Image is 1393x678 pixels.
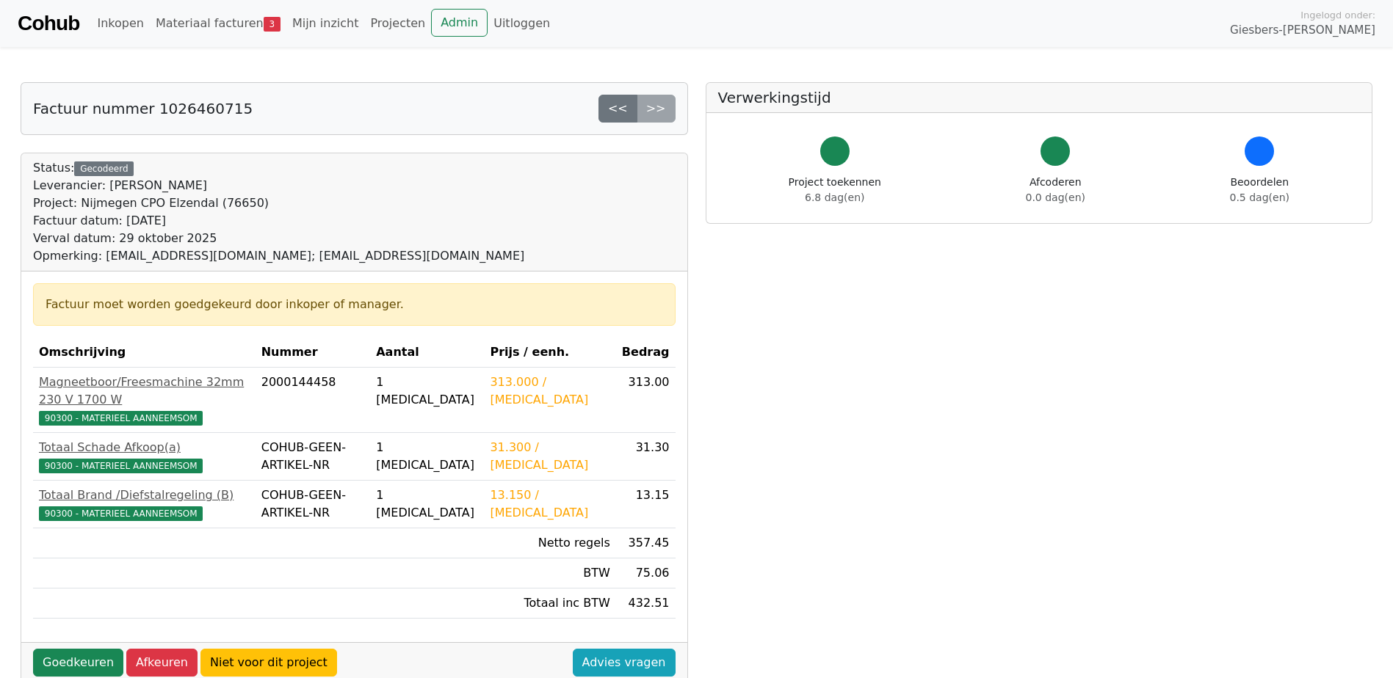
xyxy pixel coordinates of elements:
[616,588,676,619] td: 432.51
[33,230,524,247] div: Verval datum: 29 oktober 2025
[33,100,253,117] h5: Factuur nummer 1026460715
[376,439,478,474] div: 1 [MEDICAL_DATA]
[33,649,123,677] a: Goedkeuren
[39,439,250,474] a: Totaal Schade Afkoop(a)90300 - MATERIEEL AANNEEMSOM
[264,17,281,32] span: 3
[33,177,524,194] div: Leverancier: [PERSON_NAME]
[33,338,256,368] th: Omschrijving
[490,373,609,409] div: 313.000 / [MEDICAL_DATA]
[33,194,524,212] div: Project: Nijmegen CPO Elzendal (76650)
[1230,22,1375,39] span: Giesbers-[PERSON_NAME]
[18,6,79,41] a: Cohub
[376,373,478,409] div: 1 [MEDICAL_DATA]
[616,368,676,433] td: 313.00
[39,486,250,522] a: Totaal Brand /Diefstalregeling (B)90300 - MATERIEEL AANNEEMSOM
[126,649,198,677] a: Afkeuren
[370,338,484,368] th: Aantal
[39,506,203,521] span: 90300 - MATERIEEL AANNEEMSOM
[484,528,615,558] td: Netto regels
[39,373,250,426] a: Magneetboor/Freesmachine 32mm 230 V 1700 W90300 - MATERIEEL AANNEEMSOM
[286,9,365,38] a: Mijn inzicht
[39,459,203,473] span: 90300 - MATERIEEL AANNEEMSOM
[256,481,371,528] td: COHUB-GEEN-ARTIKEL-NR
[1300,8,1375,22] span: Ingelogd onder:
[376,486,478,522] div: 1 [MEDICAL_DATA]
[1026,175,1085,205] div: Afcoderen
[364,9,431,38] a: Projecten
[46,296,663,313] div: Factuur moet worden goedgekeurd door inkoper of manager.
[74,161,134,176] div: Gecodeerd
[39,439,250,456] div: Totaal Schade Afkoop(a)
[616,338,676,368] th: Bedrag
[91,9,149,38] a: Inkopen
[1230,192,1289,203] span: 0.5 dag(en)
[39,373,250,409] div: Magneetboor/Freesmachine 32mm 230 V 1700 W
[616,481,676,528] td: 13.15
[39,411,203,426] span: 90300 - MATERIEEL AANNEEMSOM
[616,558,676,588] td: 75.06
[431,9,488,37] a: Admin
[789,175,881,205] div: Project toekennen
[484,338,615,368] th: Prijs / eenh.
[490,486,609,522] div: 13.150 / [MEDICAL_DATA]
[490,439,609,474] div: 31.300 / [MEDICAL_DATA]
[256,338,371,368] th: Nummer
[33,212,524,230] div: Factuur datum: [DATE]
[805,192,864,203] span: 6.8 dag(en)
[488,9,556,38] a: Uitloggen
[33,159,524,265] div: Status:
[573,649,676,677] a: Advies vragen
[1026,192,1085,203] span: 0.0 dag(en)
[484,588,615,619] td: Totaal inc BTW
[616,528,676,558] td: 357.45
[616,433,676,481] td: 31.30
[33,247,524,265] div: Opmerking: [EMAIL_ADDRESS][DOMAIN_NAME]; [EMAIL_ADDRESS][DOMAIN_NAME]
[256,433,371,481] td: COHUB-GEEN-ARTIKEL-NR
[39,486,250,504] div: Totaal Brand /Diefstalregeling (B)
[484,558,615,588] td: BTW
[200,649,337,677] a: Niet voor dit project
[150,9,286,38] a: Materiaal facturen3
[1230,175,1289,205] div: Beoordelen
[718,89,1361,106] h5: Verwerkingstijd
[598,95,637,123] a: <<
[256,368,371,433] td: 2000144458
